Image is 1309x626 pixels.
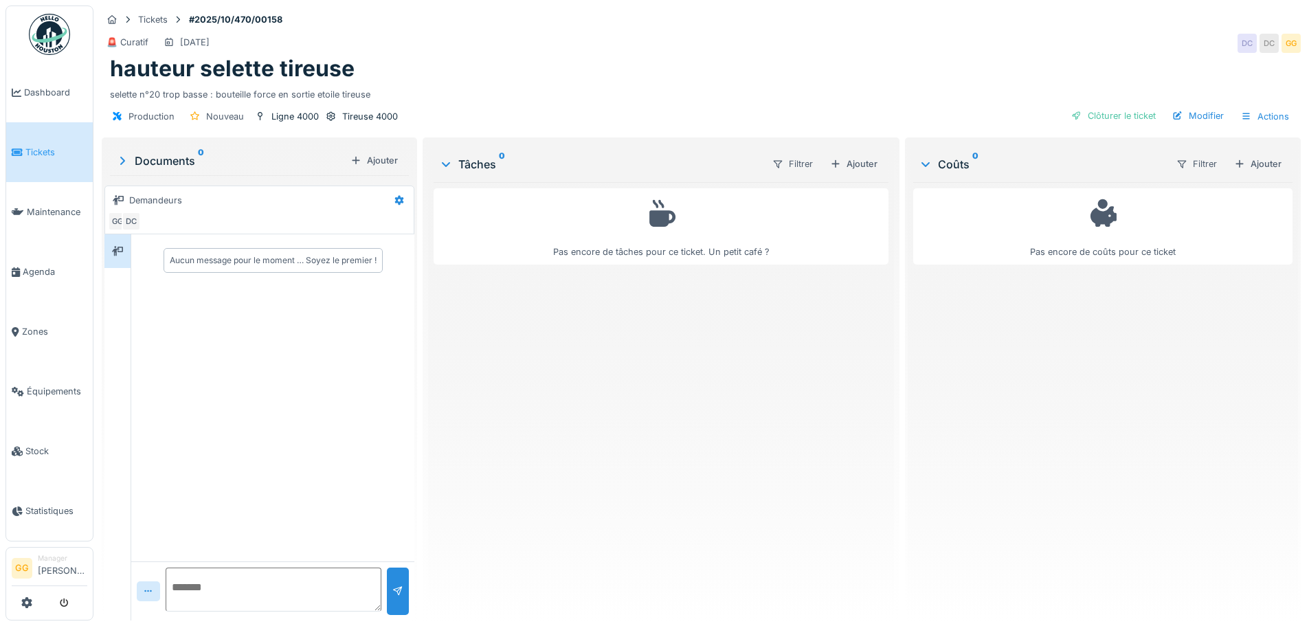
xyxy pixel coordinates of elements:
[1260,34,1279,53] div: DC
[499,156,505,172] sup: 0
[1066,107,1161,125] div: Clôturer le ticket
[29,14,70,55] img: Badge_color-CXgf-gQk.svg
[6,63,93,122] a: Dashboard
[6,182,93,242] a: Maintenance
[1235,107,1295,126] div: Actions
[110,82,1293,101] div: selette n°20 trop basse : bouteille force en sortie etoile tireuse
[25,504,87,517] span: Statistiques
[972,156,978,172] sup: 0
[342,110,398,123] div: Tireuse 4000
[27,205,87,219] span: Maintenance
[6,302,93,361] a: Zones
[6,481,93,541] a: Statistiques
[122,212,141,231] div: DC
[1282,34,1301,53] div: GG
[183,13,288,26] strong: #2025/10/470/00158
[25,445,87,458] span: Stock
[23,265,87,278] span: Agenda
[1170,154,1223,174] div: Filtrer
[443,194,879,258] div: Pas encore de tâches pour ce ticket. Un petit café ?
[24,86,87,99] span: Dashboard
[138,13,168,26] div: Tickets
[108,212,127,231] div: GG
[170,254,377,267] div: Aucun message pour le moment … Soyez le premier !
[129,194,182,207] div: Demandeurs
[825,155,883,173] div: Ajouter
[1229,155,1287,173] div: Ajouter
[206,110,244,123] div: Nouveau
[1167,107,1229,125] div: Modifier
[12,558,32,579] li: GG
[6,421,93,481] a: Stock
[107,36,148,49] div: 🚨 Curatif
[198,153,204,169] sup: 0
[38,553,87,563] div: Manager
[271,110,319,123] div: Ligne 4000
[27,385,87,398] span: Équipements
[1238,34,1257,53] div: DC
[766,154,819,174] div: Filtrer
[180,36,210,49] div: [DATE]
[110,56,355,82] h1: hauteur selette tireuse
[6,242,93,302] a: Agenda
[6,361,93,421] a: Équipements
[12,553,87,586] a: GG Manager[PERSON_NAME]
[115,153,345,169] div: Documents
[22,325,87,338] span: Zones
[922,194,1284,258] div: Pas encore de coûts pour ce ticket
[919,156,1165,172] div: Coûts
[128,110,175,123] div: Production
[25,146,87,159] span: Tickets
[38,553,87,583] li: [PERSON_NAME]
[439,156,760,172] div: Tâches
[6,122,93,182] a: Tickets
[345,151,403,170] div: Ajouter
